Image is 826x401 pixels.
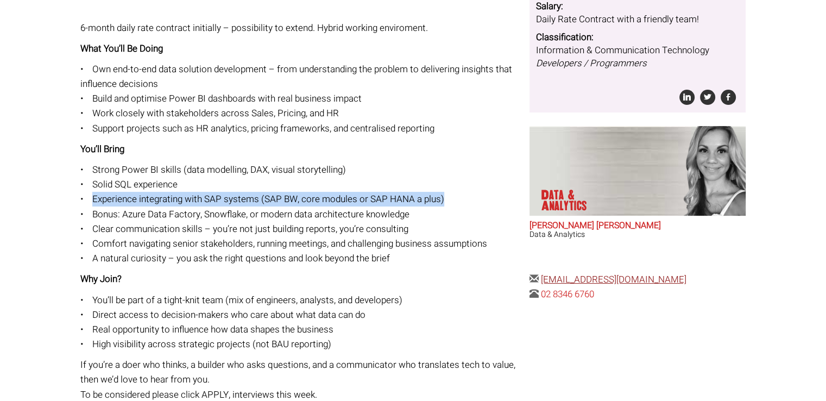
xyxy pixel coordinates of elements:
p: 6-month daily rate contract initially – possibility to extend. Hybrid working enviroment. [80,5,521,35]
p: • You’ll be part of a tight-knit team (mix of engineers, analysts, and developers) • Direct acces... [80,293,521,352]
a: [EMAIL_ADDRESS][DOMAIN_NAME] [541,273,686,286]
strong: What You’ll Be Doing [80,42,163,55]
dd: Daily Rate Contract with a friendly team! [536,13,739,26]
h3: Data & Analytics [529,230,746,239]
dt: Classification: [536,31,739,44]
p: • Own end-to-end data solution development – from understanding the problem to delivering insight... [80,62,521,136]
h2: [PERSON_NAME] [PERSON_NAME] [529,221,746,231]
dd: Information & Communication Technology [536,44,739,71]
a: 02 8346 6760 [541,287,594,301]
strong: You’ll Bring [80,142,124,156]
p: Data & Analytics [541,190,621,211]
i: Developers / Programmers [536,57,647,70]
img: Anna-Maria Julie does Data & Analytics [641,126,746,216]
p: • Strong Power BI skills (data modelling, DAX, visual storytelling) • Solid SQL experience • Expe... [80,162,521,266]
strong: Why Join? [80,272,122,286]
